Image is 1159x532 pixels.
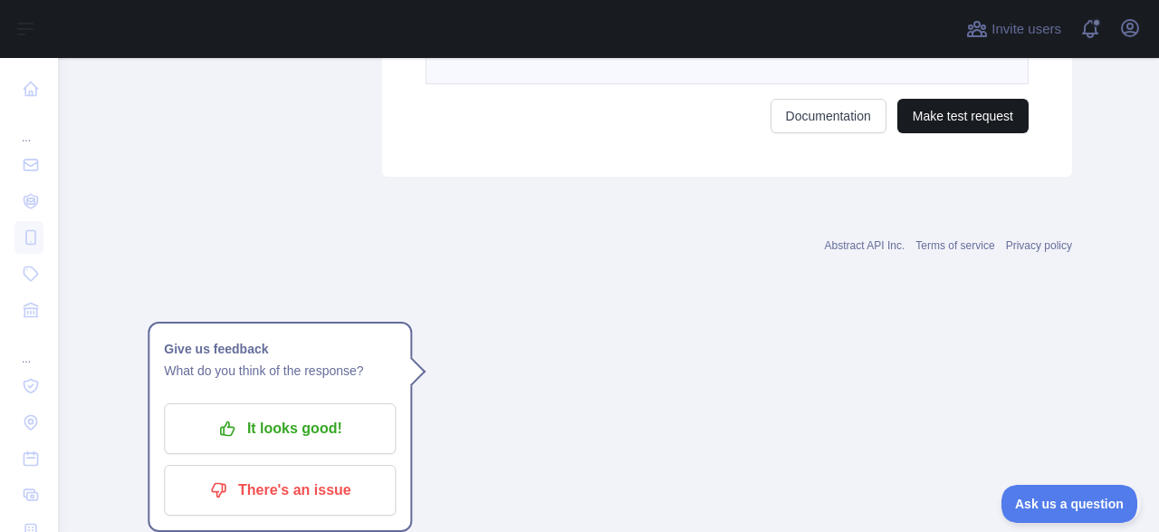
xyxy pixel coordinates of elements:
[14,109,43,145] div: ...
[1001,485,1141,523] iframe: Toggle Customer Support
[963,15,1065,44] button: Invite users
[771,99,886,133] a: Documentation
[1006,239,1072,252] a: Privacy policy
[991,19,1061,40] span: Invite users
[897,99,1029,133] button: Make test request
[825,239,905,252] a: Abstract API Inc.
[915,239,994,252] a: Terms of service
[14,330,43,366] div: ...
